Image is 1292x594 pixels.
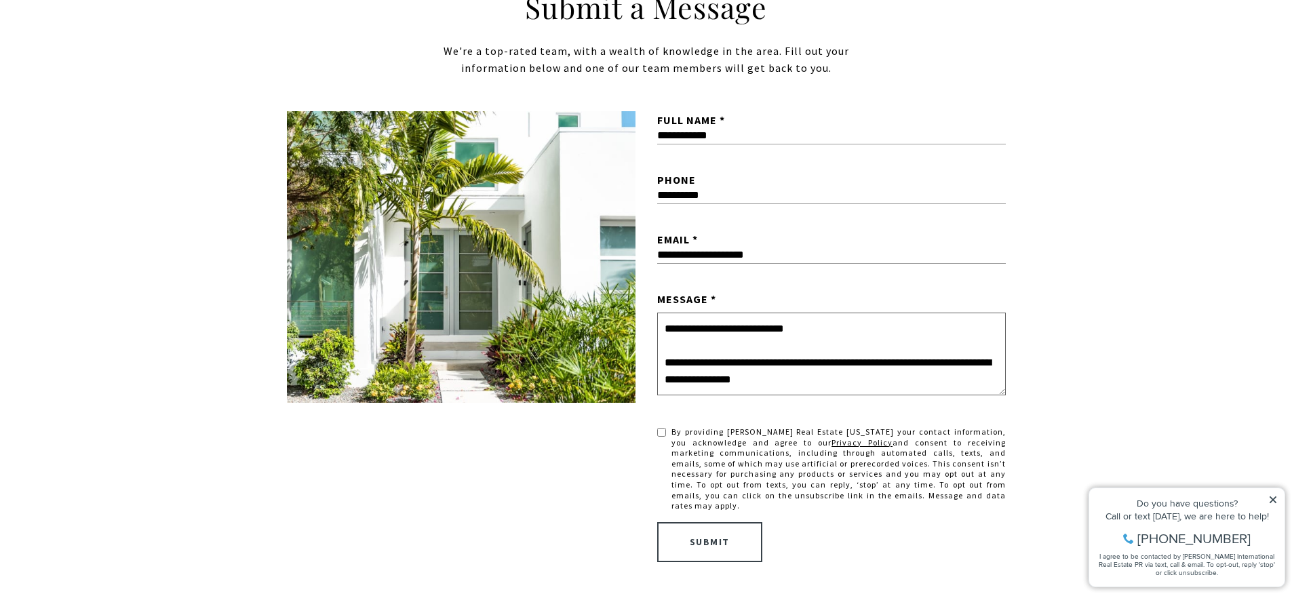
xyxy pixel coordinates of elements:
[657,111,1006,129] label: Full Name
[657,522,762,563] button: Submit
[14,43,196,53] div: Call or text [DATE], we are here to help!
[657,428,666,437] input: By providing Christie's Real Estate Puerto Rico your contact information, you acknowledge and agr...
[56,64,169,77] span: [PHONE_NUMBER]
[17,83,193,109] span: I agree to be contacted by [PERSON_NAME] International Real Estate PR via text, call & email. To ...
[671,427,1006,511] span: By providing [PERSON_NAME] Real Estate [US_STATE] your contact information, you acknowledge and a...
[14,31,196,40] div: Do you have questions?
[657,231,1006,248] label: Email
[657,290,1006,308] label: Message
[831,437,893,448] a: Privacy Policy - open in a new tab
[287,111,635,403] img: a white house with a palm tree
[443,43,850,77] div: We're a top-rated team, with a wealth of knowledge in the area. Fill out your information below a...
[657,171,1006,189] label: Phone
